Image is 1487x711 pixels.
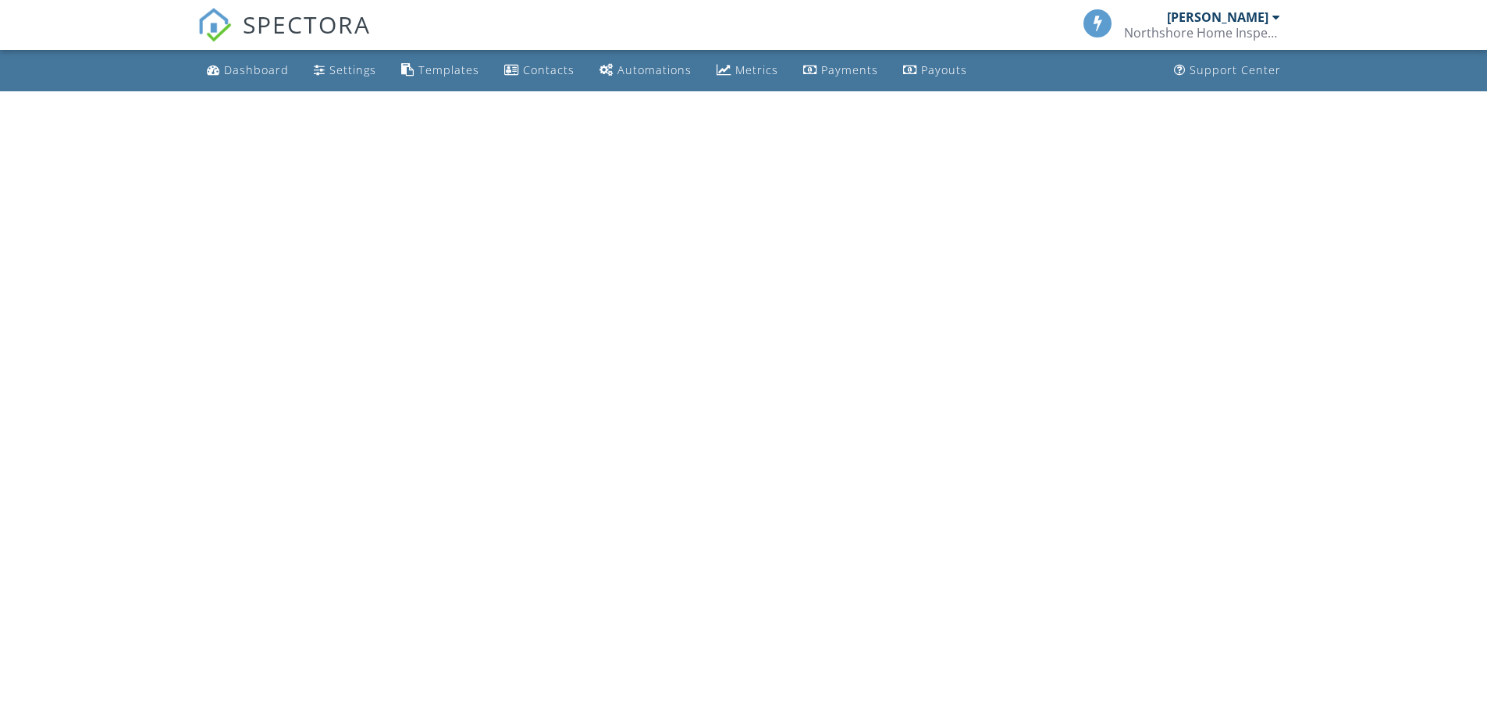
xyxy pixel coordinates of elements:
[797,56,884,85] a: Payments
[821,62,878,77] div: Payments
[418,62,479,77] div: Templates
[308,56,382,85] a: Settings
[498,56,581,85] a: Contacts
[197,21,371,54] a: SPECTORA
[224,62,289,77] div: Dashboard
[197,8,232,42] img: The Best Home Inspection Software - Spectora
[329,62,376,77] div: Settings
[201,56,295,85] a: Dashboard
[395,56,486,85] a: Templates
[523,62,575,77] div: Contacts
[617,62,692,77] div: Automations
[710,56,784,85] a: Metrics
[735,62,778,77] div: Metrics
[593,56,698,85] a: Automations (Basic)
[1124,25,1280,41] div: Northshore Home Inspections, LLC
[1168,56,1287,85] a: Support Center
[1167,9,1268,25] div: [PERSON_NAME]
[921,62,967,77] div: Payouts
[243,8,371,41] span: SPECTORA
[1190,62,1281,77] div: Support Center
[897,56,973,85] a: Payouts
